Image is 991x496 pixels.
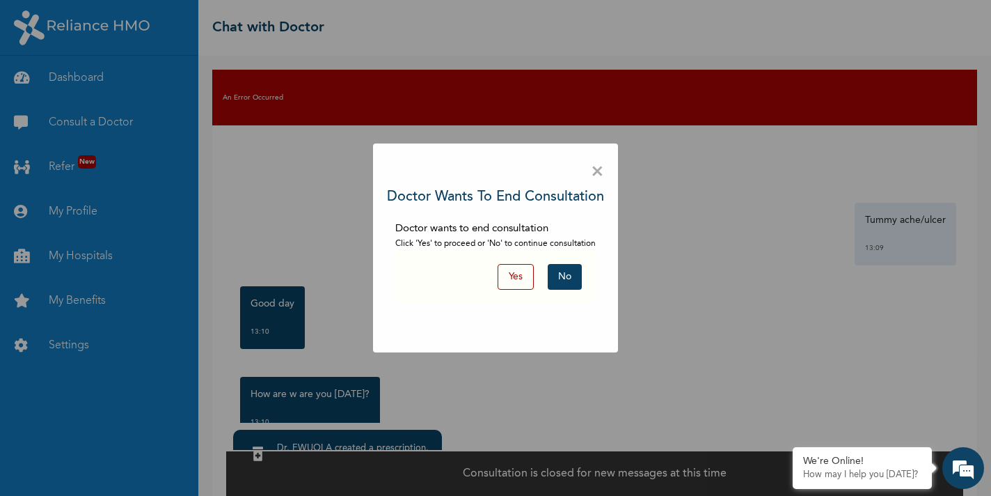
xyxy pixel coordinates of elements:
button: No [548,264,582,290]
p: Click 'Yes' to proceed or 'No' to continue consultation [395,238,596,250]
span: × [591,157,604,187]
p: How may I help you today? [803,470,921,481]
p: Doctor wants to end consultation [395,222,596,238]
div: We're Online! [803,456,921,467]
button: Yes [498,264,534,290]
h3: Doctor wants to end consultation [387,187,604,208]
